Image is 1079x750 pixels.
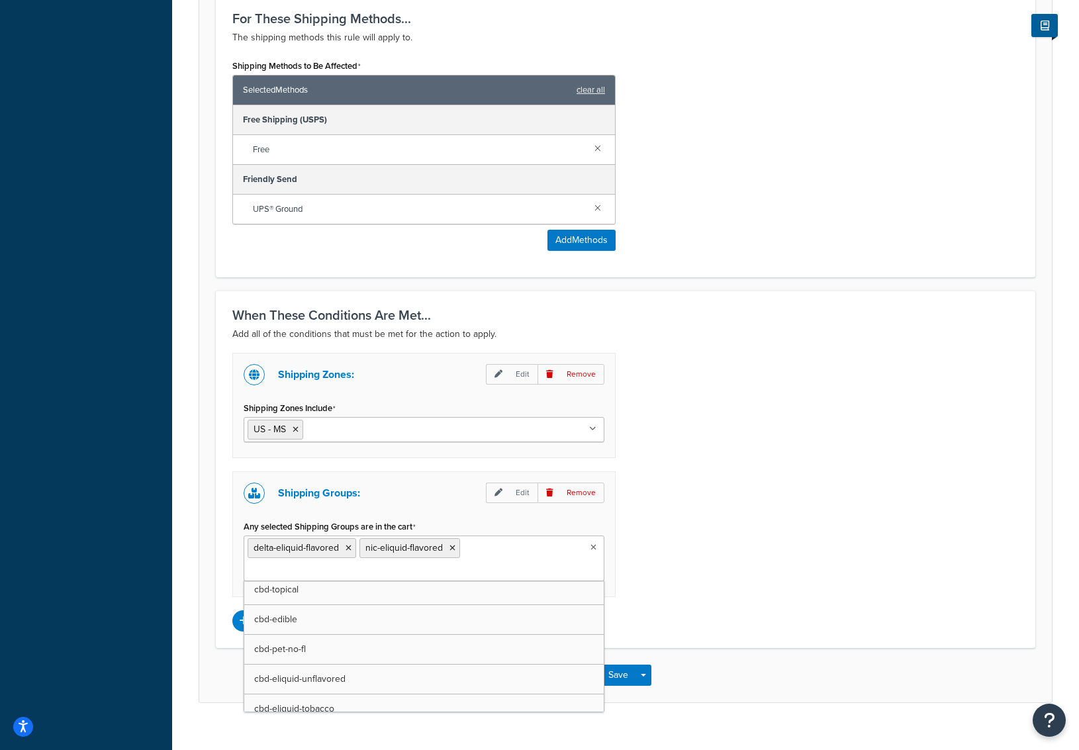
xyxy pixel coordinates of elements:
[486,483,538,503] p: Edit
[600,665,636,686] button: Save
[232,11,1019,26] h3: For These Shipping Methods...
[244,575,604,604] a: cbd-topical
[233,165,615,195] div: Friendly Send
[253,140,584,159] span: Free
[253,200,584,218] span: UPS® Ground
[254,642,306,656] span: cbd-pet-no-fl
[1033,704,1066,737] button: Open Resource Center
[254,583,299,596] span: cbd-topical
[232,308,1019,322] h3: When These Conditions Are Met...
[244,403,336,414] label: Shipping Zones Include
[365,541,443,555] span: nic-eliquid-flavored
[244,694,604,724] a: cbd-eliquid-tobacco
[278,365,354,384] p: Shipping Zones:
[244,605,604,634] a: cbd-edible
[538,364,604,385] p: Remove
[243,81,570,99] span: Selected Methods
[538,483,604,503] p: Remove
[244,665,604,694] a: cbd-eliquid-unflavored
[254,672,346,686] span: cbd-eliquid-unflavored
[232,30,1019,46] p: The shipping methods this rule will apply to.
[547,230,616,251] button: AddMethods
[254,422,286,436] span: US - MS
[232,326,1019,342] p: Add all of the conditions that must be met for the action to apply.
[232,61,361,71] label: Shipping Methods to Be Affected
[254,612,297,626] span: cbd-edible
[278,484,360,502] p: Shipping Groups:
[244,635,604,664] a: cbd-pet-no-fl
[1031,14,1058,37] button: Show Help Docs
[244,522,416,532] label: Any selected Shipping Groups are in the cart
[254,541,339,555] span: delta-eliquid-flavored
[577,81,605,99] a: clear all
[254,702,334,716] span: cbd-eliquid-tobacco
[233,105,615,135] div: Free Shipping (USPS)
[486,364,538,385] p: Edit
